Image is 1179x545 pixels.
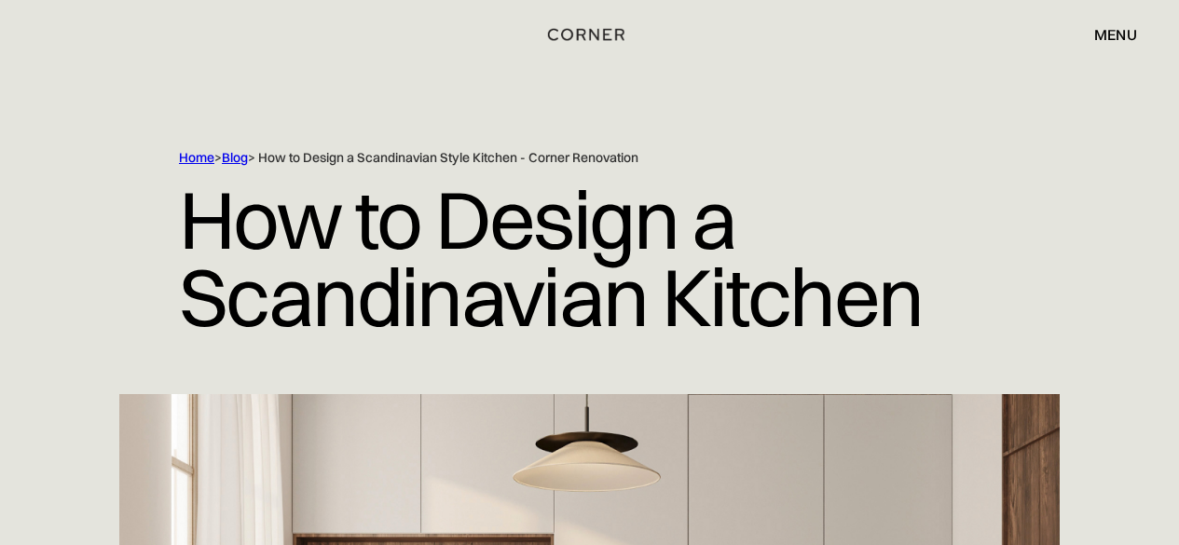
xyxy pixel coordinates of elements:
a: Home [179,149,214,166]
a: home [549,22,631,47]
div: menu [1094,27,1137,42]
div: > > How to Design a Scandinavian Style Kitchen - Corner Renovation [179,149,1000,167]
h1: How to Design a Scandinavian Kitchen [179,167,1000,349]
a: Blog [222,149,248,166]
div: menu [1076,19,1137,50]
